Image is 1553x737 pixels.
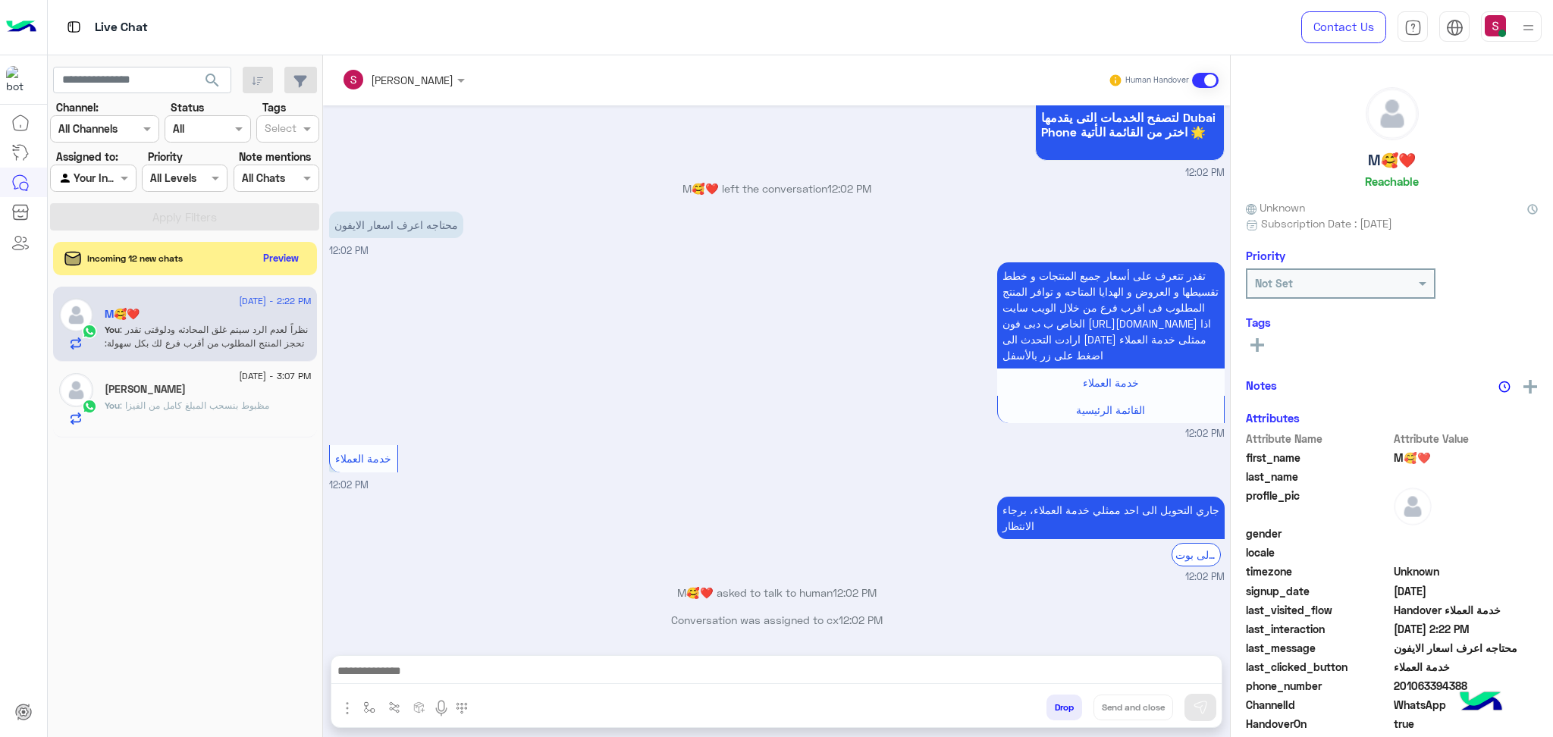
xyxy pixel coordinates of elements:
span: last_name [1246,469,1391,485]
p: 29/8/2025, 12:02 PM [997,497,1225,539]
img: hulul-logo.png [1454,676,1508,729]
h6: Attributes [1246,411,1300,425]
img: send attachment [338,699,356,717]
span: 201063394388 [1394,678,1539,694]
label: Status [171,99,204,115]
img: tab [64,17,83,36]
span: signup_date [1246,583,1391,599]
span: last_interaction [1246,621,1391,637]
span: Unknown [1246,199,1305,215]
span: لتصفح الخدمات التى يقدمها Dubai Phone اختر من القائمة الأتية 🌟 [1041,110,1219,139]
a: Contact Us [1301,11,1386,43]
img: tab [1404,19,1422,36]
span: ChannelId [1246,697,1391,713]
p: M🥰❤️ asked to talk to human [329,585,1225,601]
span: 12:02 PM [833,586,877,599]
span: [DATE] - 3:07 PM [239,369,311,383]
span: Incoming 12 new chats [87,252,183,265]
span: 12:02 PM [827,182,871,195]
img: defaultAdmin.png [1366,88,1418,140]
label: Channel: [56,99,99,115]
span: You [105,400,120,411]
img: tab [1446,19,1464,36]
span: phone_number [1246,678,1391,694]
a: tab [1398,11,1428,43]
button: search [194,67,231,99]
span: M🥰❤️ [1394,450,1539,466]
label: Assigned to: [56,149,118,165]
h6: Notes [1246,378,1277,392]
button: Apply Filters [50,203,319,231]
span: مظبوط بنسحب المبلغ كامل من الفيزا [120,400,269,411]
p: Conversation was assigned to cx [329,612,1225,628]
span: خدمة العملاء [1083,376,1139,389]
span: محتاجه اعرف اسعار الايفون [1394,640,1539,656]
span: [DATE] - 2:22 PM [239,294,311,308]
button: Trigger scenario [382,695,407,720]
span: القائمة الرئيسية [1076,403,1145,416]
span: last_clicked_button [1246,659,1391,675]
span: HandoverOn [1246,716,1391,732]
img: WhatsApp [82,324,97,339]
button: select flow [357,695,382,720]
img: profile [1519,18,1538,37]
p: Live Chat [95,17,148,38]
h6: Tags [1246,315,1538,329]
span: Handover خدمة العملاء [1394,602,1539,618]
img: WhatsApp [82,399,97,414]
label: Note mentions [239,149,311,165]
h5: M🥰❤️ [1368,152,1416,169]
label: Tags [262,99,286,115]
span: last_visited_flow [1246,602,1391,618]
span: first_name [1246,450,1391,466]
span: 12:02 PM [329,245,369,256]
span: gender [1246,525,1391,541]
img: add [1523,380,1537,394]
span: 12:02 PM [839,613,883,626]
span: نظراً لعدم الرد سيتم غلق المحادثه ودلوقتى تقدر تحجز المنتج المطلوب من أقرب فرع لك بكل سهولة: 1️⃣ ... [105,324,311,444]
img: send message [1193,700,1208,715]
span: خدمة العملاء [335,452,391,465]
span: تقدر تتعرف على أسعار جميع المنتجات و خطط تقسيطها و العروض و الهدايا المتاحه و توافر المنتج المطلو... [1002,269,1219,362]
img: make a call [456,702,468,714]
img: create order [413,701,425,713]
img: userImage [1485,15,1506,36]
img: Trigger scenario [388,701,400,713]
p: M🥰❤️ left the conversation [329,180,1225,196]
span: You [105,324,120,335]
p: 29/8/2025, 12:02 PM [997,262,1225,368]
button: Drop [1046,695,1082,720]
span: Attribute Value [1394,431,1539,447]
img: select flow [363,701,375,713]
span: null [1394,525,1539,541]
span: last_message [1246,640,1391,656]
h6: Reachable [1365,174,1419,188]
span: locale [1246,544,1391,560]
span: Attribute Name [1246,431,1391,447]
span: 12:02 PM [1185,427,1225,441]
span: خدمة العملاء [1394,659,1539,675]
span: 12:02 PM [1185,166,1225,180]
img: defaultAdmin.png [59,298,93,332]
img: Logo [6,11,36,43]
button: Send and close [1093,695,1173,720]
span: Subscription Date : [DATE] [1261,215,1392,231]
span: 2 [1394,697,1539,713]
label: Priority [148,149,183,165]
span: 2025-08-29T09:00:57.571Z [1394,583,1539,599]
img: 1403182699927242 [6,66,33,93]
div: الرجوع الى بوت [1172,543,1221,566]
small: Human Handover [1125,74,1189,86]
span: timezone [1246,563,1391,579]
div: Select [262,120,296,140]
img: defaultAdmin.png [1394,488,1432,525]
span: 12:02 PM [1185,570,1225,585]
span: null [1394,544,1539,560]
span: true [1394,716,1539,732]
span: Unknown [1394,563,1539,579]
span: profile_pic [1246,488,1391,522]
p: 29/8/2025, 12:02 PM [329,212,463,238]
button: create order [407,695,432,720]
img: notes [1498,381,1511,393]
span: search [203,71,221,89]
